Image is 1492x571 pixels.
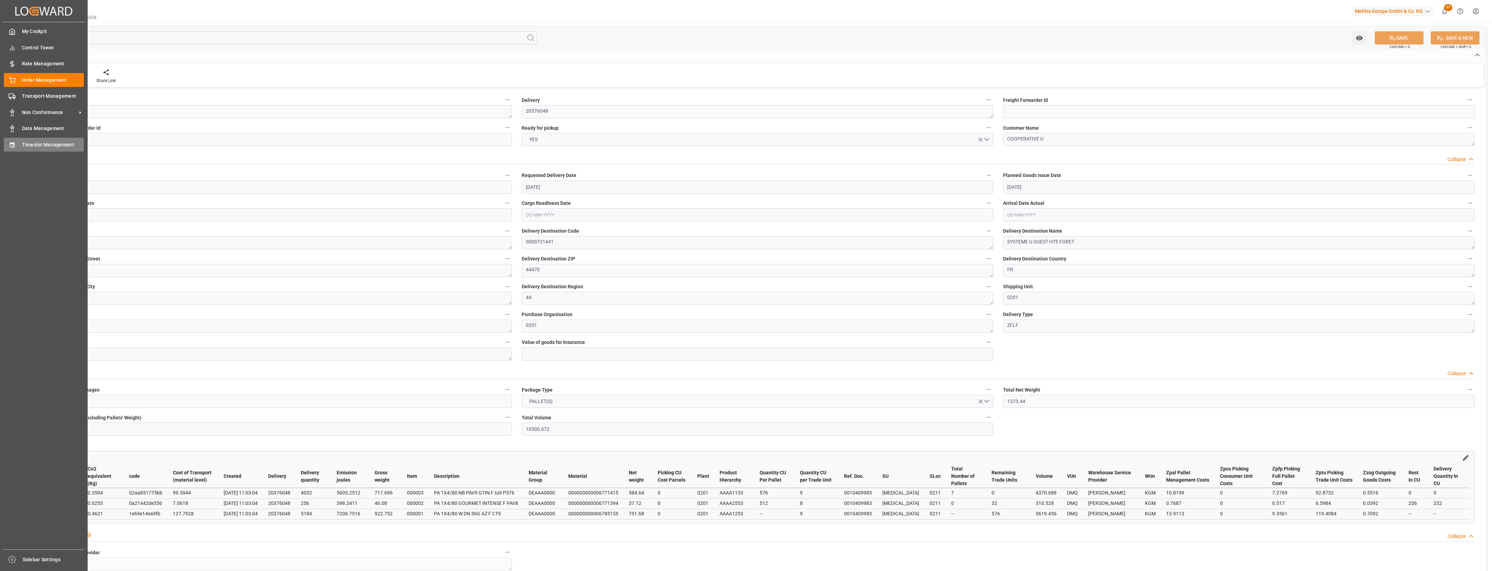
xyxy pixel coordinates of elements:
[1409,509,1423,518] div: --
[40,292,512,305] textarea: CARQUEFOU
[1466,226,1475,235] button: Delivery Destination Name
[1036,489,1057,497] div: 4370.688
[951,509,981,518] div: --
[4,138,84,151] a: Timeslot Management
[522,105,993,118] textarea: 20376048
[1452,3,1468,19] button: Help Center
[1161,465,1215,488] th: Zpal Pallet Management Costs
[1166,489,1210,497] div: 10.8199
[503,95,512,104] button: Transport ID Logward
[22,109,77,116] span: Non Conformance
[984,310,993,319] button: Purchase Organisation
[760,489,789,497] div: 576
[795,465,839,488] th: Quantity CU per Trade Unit
[1466,199,1475,208] button: Arrival Date Actual
[760,509,789,518] div: --
[1437,3,1452,19] button: show 37 new notifications
[337,489,364,497] div: 5605.2512
[1375,31,1423,45] button: SAVE
[22,93,84,100] span: Transport Management
[522,292,993,305] textarea: 44
[930,499,941,507] div: 0211
[882,499,919,507] div: [MEDICAL_DATA]
[714,465,754,488] th: Product Hierarchy
[22,60,84,67] span: Rate Management
[129,489,162,497] div: 02aa851775bb
[522,236,993,249] textarea: 0000721441
[844,499,872,507] div: 0010409983
[984,123,993,132] button: Ready for pickup
[1003,180,1475,194] input: DD-MM-YYYY
[984,254,993,263] button: Delivery Destination ZIP
[32,31,537,45] input: Search Fields
[697,499,709,507] div: 0201
[301,499,326,507] div: 256
[503,413,512,422] button: Total Gross Weight (Including Pallets' Weight)
[268,509,290,518] div: 20376048
[40,347,512,361] textarea: FR_02K
[697,509,709,518] div: 0201
[503,171,512,180] button: Order Created Date
[986,465,1030,488] th: Remaining Trade Units
[224,499,258,507] div: [DATE] 11:03:04
[1466,282,1475,291] button: Shipping Unit
[173,509,213,518] div: 127.7928
[503,338,512,347] button: Route
[1003,124,1039,132] span: Customer Name
[992,489,1025,497] div: 0
[1003,386,1040,394] span: Total Net Weight
[1166,499,1210,507] div: 0.7687
[1409,499,1423,507] div: 256
[1428,465,1469,488] th: Delivery Quantity In CU
[720,509,749,518] div: AAAA1253
[1352,5,1437,18] button: Melitta Europa GmbH & Co. KG
[375,509,396,518] div: 922.752
[951,499,981,507] div: 0
[129,509,162,518] div: 1e69e14ea9fb
[522,255,575,263] span: Delivery Destination ZIP
[1272,509,1305,518] div: 9.3561
[882,509,919,518] div: [MEDICAL_DATA]
[568,499,618,507] div: 000000000006771394
[23,556,85,563] span: Sidebar Settings
[82,465,124,488] th: Co2 equivalent (Kg)
[984,282,993,291] button: Delivery Destination Region
[1352,6,1434,16] div: Melitta Europa GmbH & Co. KG
[434,509,518,518] div: PA 1X4/80 W DN 56G AZ F CT9
[1140,465,1161,488] th: WUn
[503,282,512,291] button: Delivery Destination City
[1316,499,1353,507] div: 6.5984
[88,499,119,507] div: 0.0255
[1434,499,1464,507] div: 232
[800,509,833,518] div: 9
[946,465,987,488] th: Total Number of Pallets
[1088,509,1134,518] div: [PERSON_NAME]
[40,414,142,421] span: Total Gross Weight (Including Pallets' Weight)
[1003,227,1062,235] span: Delivery Destination Name
[984,171,993,180] button: Requested Delivery Date
[1272,489,1305,497] div: 7.2769
[337,499,364,507] div: 398.2411
[4,41,84,54] a: Control Tower
[629,509,647,518] div: 751.68
[369,465,402,488] th: Gross weight
[522,414,551,421] span: Total Volume
[877,465,924,488] th: SU
[1466,171,1475,180] button: Planned Goods Issue Date
[337,509,364,518] div: 7206.7516
[523,465,563,488] th: Material Group
[529,489,558,497] div: DEAAA0000
[1363,499,1398,507] div: 0.0392
[522,124,559,132] span: Ready for pickup
[522,320,993,333] textarea: 0201
[1390,44,1410,49] span: Ctrl/CMD + S
[839,465,877,488] th: Ref. Doc.
[522,395,993,408] button: open menu
[760,499,789,507] div: 512
[40,264,512,277] textarea: RUE VEGA
[1447,370,1466,377] div: Collapse
[1003,264,1475,277] textarea: FR
[720,489,749,497] div: AAAA1153
[88,489,119,497] div: 0.3594
[658,489,687,497] div: 0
